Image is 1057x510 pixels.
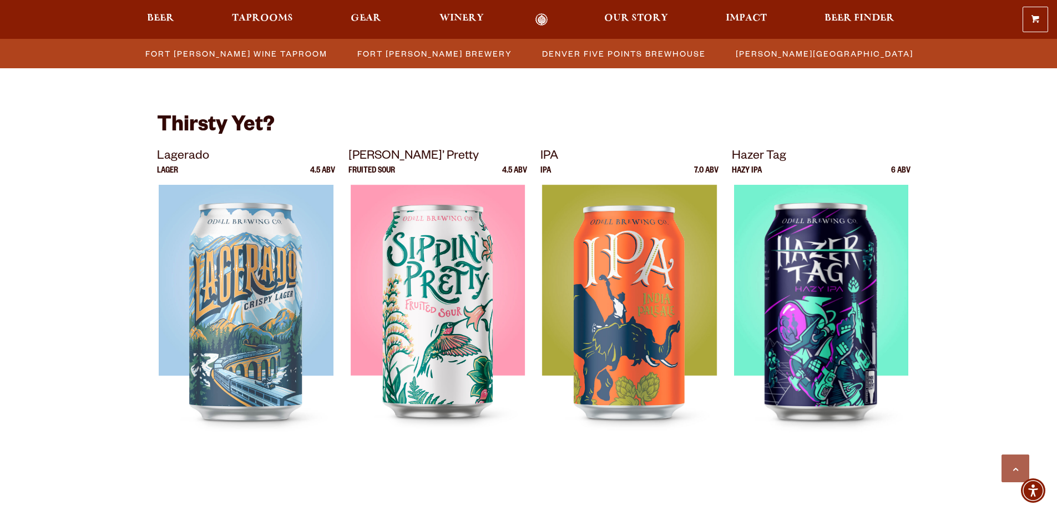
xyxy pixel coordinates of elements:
a: Beer Finder [817,13,902,26]
span: Beer [147,14,174,23]
a: Odell Home [521,13,563,26]
p: Lager [157,167,178,185]
a: [PERSON_NAME]’ Pretty Fruited Sour 4.5 ABV Sippin’ Pretty Sippin’ Pretty [348,147,527,462]
a: Fort [PERSON_NAME] Brewery [351,46,518,62]
span: Our Story [604,14,668,23]
p: Fruited Sour [348,167,395,185]
span: Beer Finder [825,14,894,23]
img: Hazer Tag [734,185,909,462]
a: Lagerado Lager 4.5 ABV Lagerado Lagerado [157,147,336,462]
div: Accessibility Menu [1021,478,1045,503]
span: Denver Five Points Brewhouse [542,46,706,62]
p: 4.5 ABV [502,167,527,185]
a: Scroll to top [1002,455,1029,482]
p: 6 ABV [891,167,911,185]
a: Denver Five Points Brewhouse [535,46,711,62]
p: 7.0 ABV [694,167,719,185]
a: Our Story [597,13,675,26]
span: [PERSON_NAME][GEOGRAPHIC_DATA] [736,46,913,62]
img: Lagerado [159,185,333,462]
p: [PERSON_NAME]’ Pretty [348,147,527,167]
p: IPA [540,147,719,167]
span: Fort [PERSON_NAME] Wine Taproom [145,46,327,62]
h3: Thirsty Yet? [157,113,901,147]
p: Lagerado [157,147,336,167]
p: 4.5 ABV [310,167,335,185]
p: Hazer Tag [732,147,911,167]
img: IPA [542,185,716,462]
img: Sippin’ Pretty [351,185,525,462]
span: Taprooms [232,14,293,23]
a: [PERSON_NAME][GEOGRAPHIC_DATA] [729,46,919,62]
a: Fort [PERSON_NAME] Wine Taproom [139,46,333,62]
a: Beer [140,13,181,26]
a: Hazer Tag Hazy IPA 6 ABV Hazer Tag Hazer Tag [732,147,911,462]
a: Gear [343,13,388,26]
span: Fort [PERSON_NAME] Brewery [357,46,512,62]
p: IPA [540,167,551,185]
span: Winery [439,14,484,23]
a: Winery [432,13,491,26]
a: Impact [719,13,774,26]
span: Impact [726,14,767,23]
p: Hazy IPA [732,167,762,185]
span: Gear [351,14,381,23]
a: IPA IPA 7.0 ABV IPA IPA [540,147,719,462]
a: Taprooms [225,13,300,26]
